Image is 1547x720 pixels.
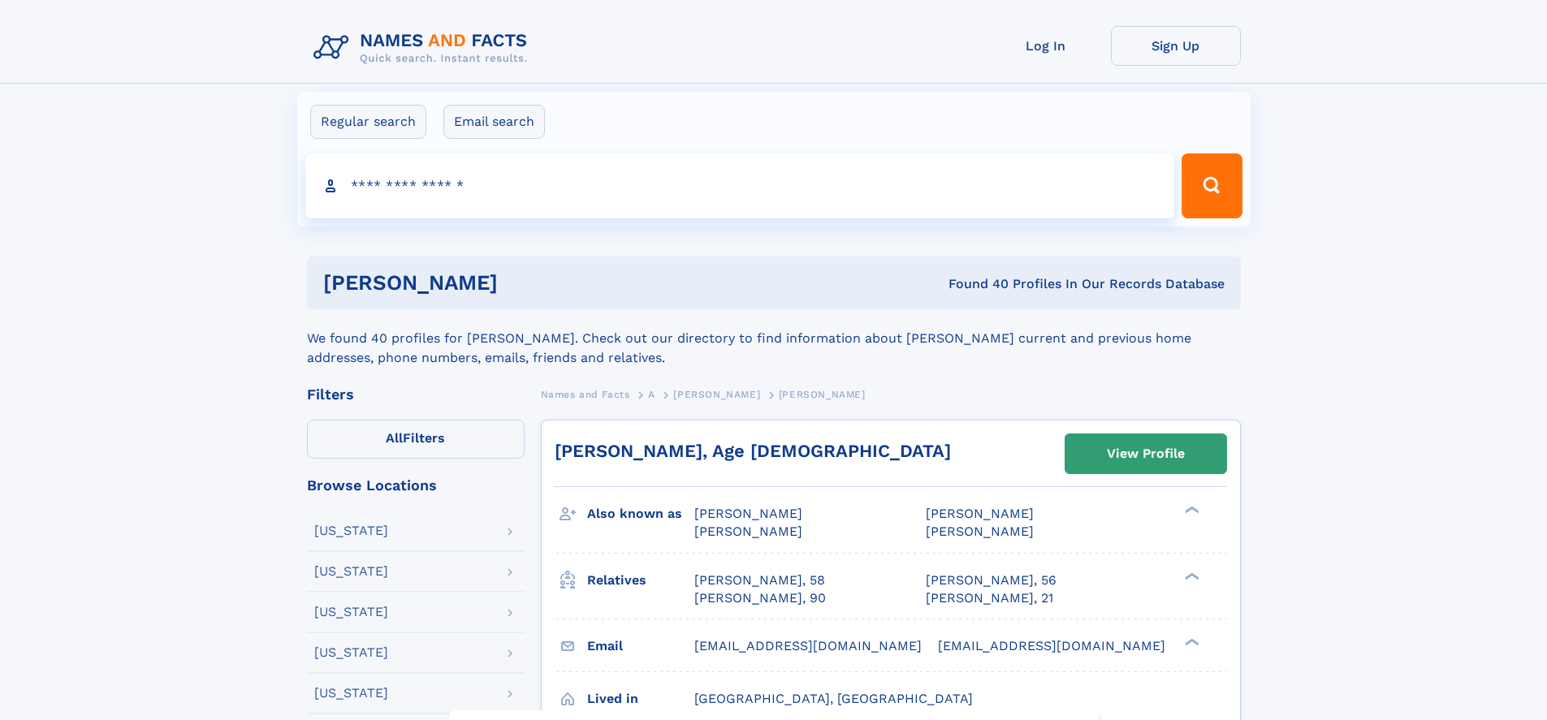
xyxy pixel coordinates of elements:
[314,565,388,578] div: [US_STATE]
[926,571,1057,589] a: [PERSON_NAME], 56
[938,638,1165,653] span: [EMAIL_ADDRESS][DOMAIN_NAME]
[694,589,826,607] a: [PERSON_NAME], 90
[1181,505,1200,515] div: ❯
[310,105,426,139] label: Regular search
[926,524,1034,539] span: [PERSON_NAME]
[314,606,388,619] div: [US_STATE]
[1065,434,1226,473] a: View Profile
[314,524,388,537] div: [US_STATE]
[307,420,525,459] label: Filters
[723,275,1225,293] div: Found 40 Profiles In Our Records Database
[386,430,403,446] span: All
[1182,153,1242,218] button: Search Button
[443,105,545,139] label: Email search
[307,478,525,493] div: Browse Locations
[587,632,694,660] h3: Email
[1181,636,1200,647] div: ❯
[694,524,802,539] span: [PERSON_NAME]
[307,309,1241,368] div: We found 40 profiles for [PERSON_NAME]. Check out our directory to find information about [PERSON...
[555,441,951,461] a: [PERSON_NAME], Age [DEMOGRAPHIC_DATA]
[673,384,760,404] a: [PERSON_NAME]
[648,384,655,404] a: A
[694,506,802,521] span: [PERSON_NAME]
[779,389,866,400] span: [PERSON_NAME]
[314,687,388,700] div: [US_STATE]
[323,273,724,293] h1: [PERSON_NAME]
[926,506,1034,521] span: [PERSON_NAME]
[314,646,388,659] div: [US_STATE]
[587,500,694,528] h3: Also known as
[307,387,525,402] div: Filters
[307,26,541,70] img: Logo Names and Facts
[541,384,630,404] a: Names and Facts
[1181,571,1200,581] div: ❯
[305,153,1175,218] input: search input
[587,567,694,594] h3: Relatives
[694,691,973,706] span: [GEOGRAPHIC_DATA], [GEOGRAPHIC_DATA]
[1107,435,1185,472] div: View Profile
[694,571,825,589] a: [PERSON_NAME], 58
[1111,26,1241,66] a: Sign Up
[587,685,694,713] h3: Lived in
[694,638,922,653] span: [EMAIL_ADDRESS][DOMAIN_NAME]
[926,589,1053,607] a: [PERSON_NAME], 21
[648,389,655,400] span: A
[981,26,1111,66] a: Log In
[673,389,760,400] span: [PERSON_NAME]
